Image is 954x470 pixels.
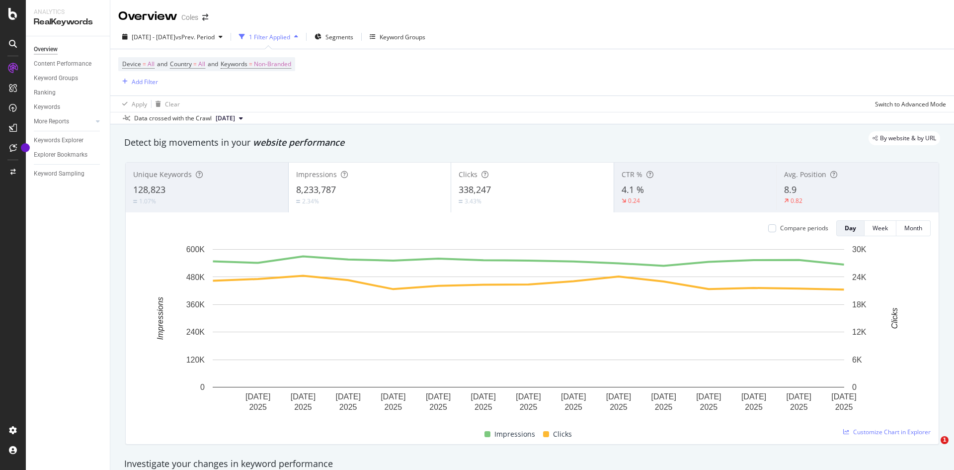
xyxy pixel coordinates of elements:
[296,170,337,179] span: Impressions
[380,33,425,41] div: Keyword Groups
[132,78,158,86] div: Add Filter
[34,59,91,69] div: Content Performance
[133,170,192,179] span: Unique Keywords
[122,60,141,68] span: Device
[745,403,763,411] text: 2025
[175,33,215,41] span: vs Prev. Period
[871,96,946,112] button: Switch to Advanced Mode
[494,428,535,440] span: Impressions
[139,197,156,205] div: 1.07%
[302,197,319,205] div: 2.34%
[156,297,164,340] text: Impressions
[516,392,541,401] text: [DATE]
[294,403,312,411] text: 2025
[426,392,451,401] text: [DATE]
[34,150,103,160] a: Explorer Bookmarks
[118,76,158,88] button: Add Filter
[133,200,137,203] img: Equal
[34,73,103,84] a: Keyword Groups
[381,392,405,401] text: [DATE]
[143,60,146,68] span: =
[790,403,808,411] text: 2025
[696,392,721,401] text: [DATE]
[132,33,175,41] span: [DATE] - [DATE]
[134,244,923,417] svg: A chart.
[249,403,267,411] text: 2025
[296,184,336,195] span: 8,233,787
[852,356,862,364] text: 6K
[622,184,644,195] span: 4.1 %
[34,88,56,98] div: Ranking
[186,328,205,336] text: 240K
[904,224,922,232] div: Month
[553,428,572,440] span: Clicks
[34,44,103,55] a: Overview
[335,392,360,401] text: [DATE]
[459,184,491,195] span: 338,247
[118,29,227,45] button: [DATE] - [DATE]vsPrev. Period
[836,220,865,236] button: Day
[34,135,83,146] div: Keywords Explorer
[325,33,353,41] span: Segments
[133,184,165,195] span: 128,823
[186,356,205,364] text: 120K
[249,60,252,68] span: =
[291,392,316,401] text: [DATE]
[875,100,946,108] div: Switch to Advanced Mode
[845,224,856,232] div: Day
[787,392,811,401] text: [DATE]
[651,392,676,401] text: [DATE]
[873,224,888,232] div: Week
[34,16,102,28] div: RealKeywords
[34,169,84,179] div: Keyword Sampling
[34,73,78,84] div: Keyword Groups
[134,114,212,123] div: Data crossed with the Crawl
[429,403,447,411] text: 2025
[606,392,631,401] text: [DATE]
[835,403,853,411] text: 2025
[741,392,766,401] text: [DATE]
[896,220,931,236] button: Month
[118,96,147,112] button: Apply
[628,196,640,205] div: 0.24
[852,273,867,281] text: 24K
[249,33,290,41] div: 1 Filter Applied
[655,403,673,411] text: 2025
[366,29,429,45] button: Keyword Groups
[791,196,802,205] div: 0.82
[700,403,718,411] text: 2025
[920,436,944,460] iframe: Intercom live chat
[564,403,582,411] text: 2025
[311,29,357,45] button: Segments
[475,403,492,411] text: 2025
[148,57,155,71] span: All
[385,403,402,411] text: 2025
[339,403,357,411] text: 2025
[200,383,205,391] text: 0
[212,112,247,124] button: [DATE]
[34,150,87,160] div: Explorer Bookmarks
[186,300,205,309] text: 360K
[852,300,867,309] text: 18K
[34,135,103,146] a: Keywords Explorer
[610,403,628,411] text: 2025
[869,131,940,145] div: legacy label
[216,114,235,123] span: 2025 Sep. 6th
[186,273,205,281] text: 480K
[132,100,147,108] div: Apply
[34,116,93,127] a: More Reports
[202,14,208,21] div: arrow-right-arrow-left
[784,170,826,179] span: Avg. Position
[471,392,496,401] text: [DATE]
[831,392,856,401] text: [DATE]
[852,245,867,254] text: 30K
[780,224,828,232] div: Compare periods
[459,170,477,179] span: Clicks
[254,57,291,71] span: Non-Branded
[193,60,197,68] span: =
[843,428,931,436] a: Customize Chart in Explorer
[34,116,69,127] div: More Reports
[296,200,300,203] img: Equal
[865,220,896,236] button: Week
[186,245,205,254] text: 600K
